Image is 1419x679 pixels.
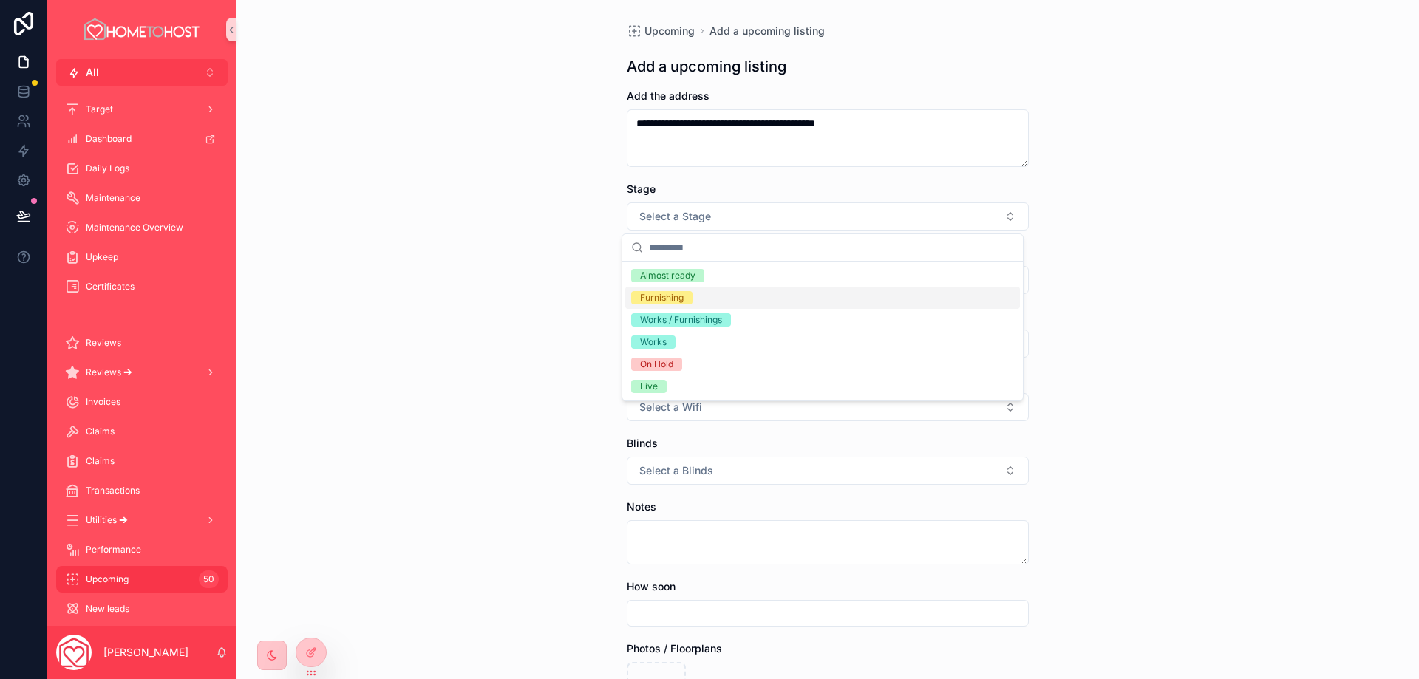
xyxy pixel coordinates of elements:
[56,448,228,474] a: Claims
[56,566,228,593] a: Upcoming50
[86,163,129,174] span: Daily Logs
[640,380,658,393] div: Live
[627,437,658,449] span: Blinds
[640,313,722,327] div: Works / Furnishings
[86,251,118,263] span: Upkeep
[627,642,722,655] span: Photos / Floorplans
[627,500,656,513] span: Notes
[86,133,132,145] span: Dashboard
[56,330,228,356] a: Reviews
[86,366,132,378] span: Reviews 🡪
[709,24,825,38] a: Add a upcoming listing
[86,337,121,349] span: Reviews
[640,269,695,282] div: Almost ready
[56,596,228,622] a: New leads
[56,359,228,386] a: Reviews 🡪
[86,222,183,233] span: Maintenance Overview
[82,18,202,41] img: App logo
[47,86,236,626] div: scrollable content
[56,507,228,533] a: Utilities 🡪
[56,273,228,300] a: Certificates
[86,514,128,526] span: Utilities 🡪
[86,455,115,467] span: Claims
[86,65,99,80] span: All
[56,389,228,415] a: Invoices
[56,96,228,123] a: Target
[627,202,1029,231] button: Select Button
[56,185,228,211] a: Maintenance
[86,485,140,497] span: Transactions
[56,418,228,445] a: Claims
[86,192,140,204] span: Maintenance
[86,544,141,556] span: Performance
[627,580,676,593] span: How soon
[86,426,115,437] span: Claims
[639,463,713,478] span: Select a Blinds
[627,89,709,102] span: Add the address
[639,400,702,414] span: Select a Wifi
[56,536,228,563] a: Performance
[86,603,129,615] span: New leads
[627,182,656,195] span: Stage
[622,262,1023,400] div: Suggestions
[627,393,1029,421] button: Select Button
[56,59,228,86] button: Select Button
[627,56,786,77] h1: Add a upcoming listing
[86,281,135,293] span: Certificates
[56,155,228,182] a: Daily Logs
[56,126,228,152] a: Dashboard
[199,570,219,588] div: 50
[640,358,673,371] div: On Hold
[86,396,120,408] span: Invoices
[640,291,684,304] div: Furnishing
[644,24,695,38] span: Upcoming
[103,645,188,660] p: [PERSON_NAME]
[640,335,667,349] div: Works
[56,244,228,270] a: Upkeep
[86,103,113,115] span: Target
[639,209,711,224] span: Select a Stage
[56,214,228,241] a: Maintenance Overview
[627,24,695,38] a: Upcoming
[627,457,1029,485] button: Select Button
[56,477,228,504] a: Transactions
[86,573,129,585] span: Upcoming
